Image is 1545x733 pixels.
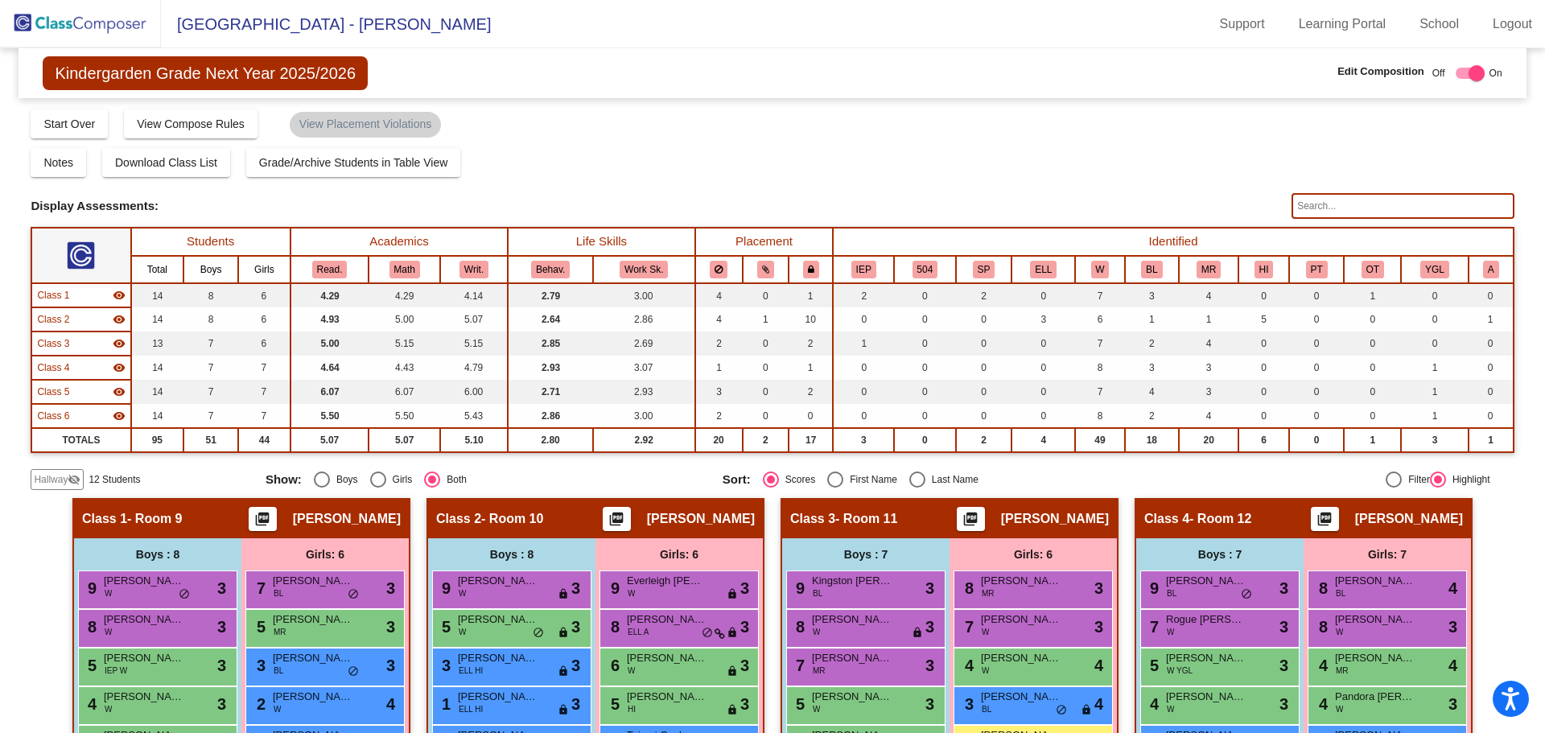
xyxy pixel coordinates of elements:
td: 4 [1179,331,1238,356]
button: Print Students Details [957,507,985,531]
span: 12 Students [89,472,140,487]
td: 0 [833,404,893,428]
th: Academics [290,228,509,256]
td: 4.14 [440,283,508,307]
td: 3 [1179,380,1238,404]
div: Highlight [1446,472,1490,487]
td: 0 [1238,283,1289,307]
td: 5.50 [369,404,439,428]
span: View Compose Rules [137,117,245,130]
td: 3.07 [593,356,695,380]
div: Girls: 6 [241,538,409,570]
td: 2 [1125,404,1179,428]
td: 14 [131,283,184,307]
td: 7 [183,380,238,404]
span: Grade/Archive Students in Table View [259,156,448,169]
span: Start Over [43,117,95,130]
th: Hispanic [1238,256,1289,283]
div: Girls [386,472,413,487]
th: Speech [956,256,1012,283]
div: Girls: 7 [1304,538,1471,570]
button: 504 [913,261,938,278]
th: Asian [1469,256,1514,283]
span: Class 1 [82,511,127,527]
td: 8 [1075,404,1124,428]
td: 4.43 [369,356,439,380]
td: TOTALS [31,428,130,452]
th: Physical Therapy [1289,256,1344,283]
td: 0 [833,307,893,331]
td: 7 [183,404,238,428]
th: Students [131,228,290,256]
td: 1 [1344,283,1401,307]
span: [PERSON_NAME] [1335,573,1415,589]
td: 0 [1238,404,1289,428]
td: 1 [833,331,893,356]
div: Scores [779,472,815,487]
td: 1 [1344,428,1401,452]
span: 3 [740,576,749,600]
th: Keep with teacher [789,256,834,283]
td: 2.86 [593,307,695,331]
td: 4 [695,307,743,331]
td: 0 [1011,356,1075,380]
span: Class 3 [37,336,69,351]
td: 7 [183,331,238,356]
mat-icon: visibility [113,337,126,350]
th: Identified [833,228,1513,256]
span: Class 6 [37,409,69,423]
td: 51 [183,428,238,452]
span: [PERSON_NAME] [1166,573,1246,589]
td: 2 [695,404,743,428]
td: 18 [1125,428,1179,452]
span: Notes [43,156,73,169]
mat-icon: picture_as_pdf [1315,511,1334,533]
span: Off [1432,66,1445,80]
span: Download Class List [115,156,217,169]
mat-icon: visibility [113,361,126,374]
td: 6 [1075,307,1124,331]
td: 5.00 [369,307,439,331]
span: Class 5 [37,385,69,399]
div: Boys : 7 [1136,538,1304,570]
td: 3 [833,428,893,452]
td: 0 [743,356,789,380]
td: 5 [1238,307,1289,331]
td: 2 [833,283,893,307]
span: [PERSON_NAME] [273,573,353,589]
mat-icon: picture_as_pdf [607,511,626,533]
td: 2 [1125,331,1179,356]
span: 3 [217,576,226,600]
td: 0 [894,331,956,356]
input: Search... [1292,193,1514,219]
td: 3 [1179,356,1238,380]
td: 0 [743,380,789,404]
span: 3 [1279,576,1288,600]
td: 2.93 [508,356,593,380]
mat-icon: visibility [113,289,126,302]
th: Life Skills [508,228,694,256]
td: 6 [238,307,290,331]
div: Boys : 8 [428,538,595,570]
td: 1 [1179,307,1238,331]
td: 0 [1238,331,1289,356]
span: Kingston [PERSON_NAME] [812,573,892,589]
td: Kellie Linder - Room 11 [31,331,130,356]
td: 0 [1289,331,1344,356]
td: 2.86 [508,404,593,428]
td: 2 [743,428,789,452]
td: 4.79 [440,356,508,380]
td: 0 [894,307,956,331]
span: [PERSON_NAME] [981,573,1061,589]
td: 1 [743,307,789,331]
td: 1 [1401,404,1469,428]
button: SP [973,261,995,278]
span: Show: [266,472,302,487]
td: 4.29 [290,283,369,307]
td: 4.29 [369,283,439,307]
td: 0 [743,331,789,356]
td: 4.93 [290,307,369,331]
span: [PERSON_NAME] [1001,511,1109,527]
th: English Language Learner [1011,256,1075,283]
td: 0 [894,380,956,404]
